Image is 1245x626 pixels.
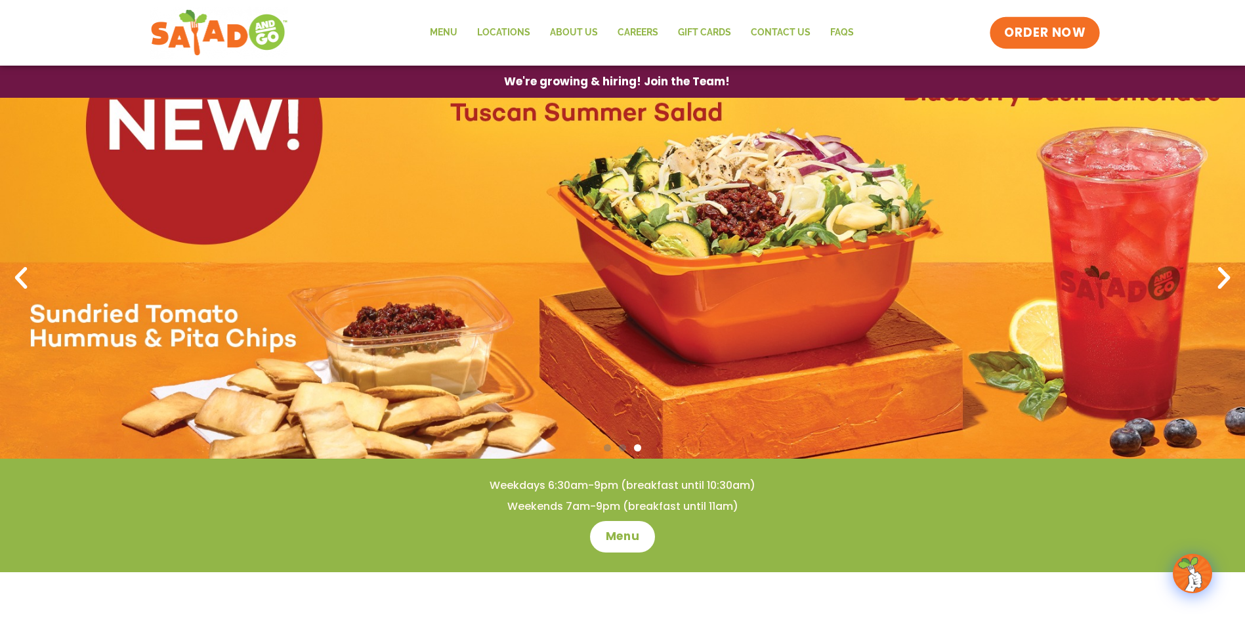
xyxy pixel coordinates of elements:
[634,444,641,451] span: Go to slide 3
[26,478,1219,493] h4: Weekdays 6:30am-9pm (breakfast until 10:30am)
[467,18,540,48] a: Locations
[420,18,467,48] a: Menu
[150,7,289,59] img: new-SAG-logo-768×292
[590,521,655,553] a: Menu
[619,444,626,451] span: Go to slide 2
[604,444,611,451] span: Go to slide 1
[1004,24,1086,41] span: ORDER NOW
[420,18,864,48] nav: Menu
[1174,555,1211,592] img: wpChatIcon
[606,529,639,545] span: Menu
[540,18,608,48] a: About Us
[504,76,730,87] span: We're growing & hiring! Join the Team!
[26,499,1219,514] h4: Weekends 7am-9pm (breakfast until 11am)
[990,17,1100,49] a: ORDER NOW
[1210,264,1238,293] div: Next slide
[484,66,749,97] a: We're growing & hiring! Join the Team!
[7,264,35,293] div: Previous slide
[668,18,741,48] a: GIFT CARDS
[820,18,864,48] a: FAQs
[608,18,668,48] a: Careers
[741,18,820,48] a: Contact Us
